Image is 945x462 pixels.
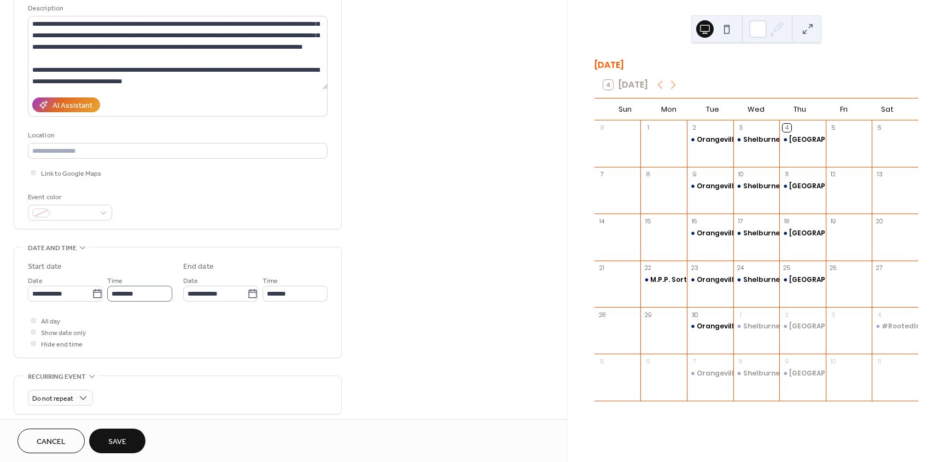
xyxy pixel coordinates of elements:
div: Orangeville Neighbours Market [697,369,808,378]
div: Thu [778,99,822,120]
div: Grand Valley Neighbours Market [779,182,826,191]
div: 5 [598,357,606,365]
span: Show date only [41,327,86,339]
div: Shelburne Neighbours Market [743,135,850,145]
div: 7 [598,170,606,178]
div: 31 [598,124,606,132]
div: Shelburne Neighbours Market [733,275,780,285]
button: Save [89,429,145,453]
div: 23 [690,264,698,272]
div: 24 [737,264,745,272]
div: Start date [28,261,62,273]
span: Time [107,275,122,287]
div: Shelburne Neighbours Market [743,275,850,285]
span: Cancel [37,436,66,448]
div: 8 [737,357,745,365]
span: Do not repeat [32,392,73,405]
div: Orangeville Neighbours Market [687,322,733,331]
div: 3 [737,124,745,132]
div: Shelburne Neighbours Market [743,229,850,238]
div: [GEOGRAPHIC_DATA] Neighbours Market [789,275,934,285]
div: Orangeville Neighbours Market [687,229,733,238]
div: 30 [690,310,698,319]
div: 9 [690,170,698,178]
span: Date [28,275,43,287]
div: Grand Valley Neighbours Market [779,322,826,331]
div: 15 [644,217,652,225]
div: Sun [603,99,647,120]
div: Location [28,130,325,141]
div: 25 [783,264,791,272]
div: 4 [875,310,883,319]
span: Recurring event [28,371,86,383]
div: 2 [690,124,698,132]
span: Time [262,275,278,287]
span: All day [41,316,60,327]
div: 27 [875,264,883,272]
div: Orangeville Neighbours Market [697,182,808,191]
div: 18 [783,217,791,225]
div: 11 [875,357,883,365]
div: End date [183,261,214,273]
div: 13 [875,170,883,178]
span: Save [108,436,126,448]
div: [GEOGRAPHIC_DATA] Neighbours Market [789,182,934,191]
div: Shelburne Neighbours Market [743,322,850,331]
div: 3 [829,310,837,319]
div: 10 [829,357,837,365]
div: Orangeville Neighbours Market [687,369,733,378]
div: 6 [875,124,883,132]
div: #RootedInCommunity Food Drive [872,322,918,331]
div: Orangeville Neighbours Market [697,135,808,145]
div: [GEOGRAPHIC_DATA] Neighbours Market [789,322,934,331]
button: Cancel [17,429,85,453]
div: Tue [691,99,734,120]
div: Description [28,3,325,14]
span: Date [183,275,198,287]
div: 20 [875,217,883,225]
div: Orangeville Neighbours Market [687,135,733,145]
div: Shelburne Neighbours Market [743,182,850,191]
div: 7 [690,357,698,365]
div: 5 [829,124,837,132]
div: Event color [28,192,110,203]
div: 21 [598,264,606,272]
div: 12 [829,170,837,178]
div: [GEOGRAPHIC_DATA] Neighbours Market [789,135,934,145]
div: 10 [737,170,745,178]
div: AI Assistant [52,100,92,112]
div: Shelburne Neighbours Market [733,369,780,378]
div: 17 [737,217,745,225]
div: Shelburne Neighbours Market [733,182,780,191]
div: 9 [783,357,791,365]
div: Sat [866,99,909,120]
div: 2 [783,310,791,319]
div: M.P.P. Sort in Honour of Hunger Action Month [650,275,807,285]
div: 29 [644,310,652,319]
div: 8 [644,170,652,178]
div: 4 [783,124,791,132]
div: Orangeville Neighbours Market [687,275,733,285]
div: Mon [647,99,691,120]
div: 6 [644,357,652,365]
span: Link to Google Maps [41,168,101,180]
div: 19 [829,217,837,225]
div: [DATE] [594,59,918,72]
div: [GEOGRAPHIC_DATA] Neighbours Market [789,229,934,238]
button: AI Assistant [32,97,100,112]
div: 1 [644,124,652,132]
div: Orangeville Neighbours Market [697,275,808,285]
span: Date and time [28,242,77,254]
div: Orangeville Neighbours Market [687,182,733,191]
div: Orangeville Neighbours Market [697,322,808,331]
div: Grand Valley Neighbours Market [779,369,826,378]
div: Wed [734,99,778,120]
div: 28 [598,310,606,319]
div: Grand Valley Neighbours Market [779,135,826,145]
div: 14 [598,217,606,225]
div: Shelburne Neighbours Market [733,322,780,331]
div: Shelburne Neighbours Market [743,369,850,378]
div: 11 [783,170,791,178]
div: Fri [822,99,866,120]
